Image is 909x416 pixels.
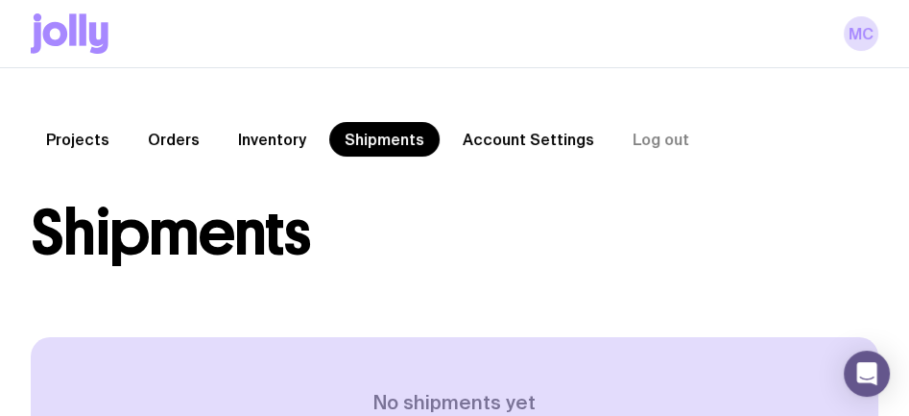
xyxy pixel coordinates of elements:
[126,391,784,414] h3: No shipments yet
[844,16,878,51] a: MC
[617,122,705,157] button: Log out
[844,351,890,397] div: Open Intercom Messenger
[31,122,125,157] a: Projects
[329,122,440,157] a: Shipments
[223,122,322,157] a: Inventory
[31,203,310,264] h1: Shipments
[132,122,215,157] a: Orders
[447,122,610,157] a: Account Settings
